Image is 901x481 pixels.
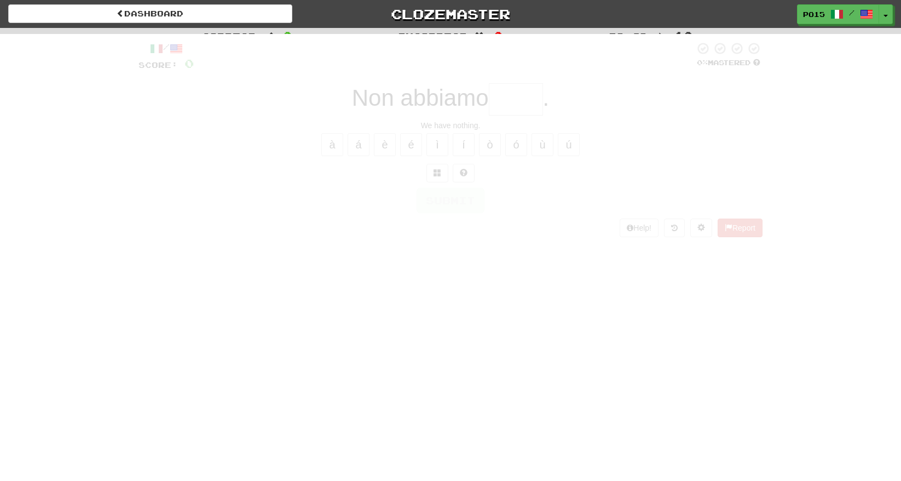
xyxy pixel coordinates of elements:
button: Help! [620,219,659,237]
span: po15 [803,9,825,19]
span: / [849,9,854,16]
div: We have nothing. [138,120,763,131]
button: Submit [417,188,484,213]
button: ú [558,133,580,156]
span: Non abbiamo [352,85,489,111]
button: Round history (alt+y) [664,219,685,237]
span: 0 % [697,58,708,67]
button: ò [479,133,501,156]
div: Mastered [695,58,763,68]
span: Score: [138,60,178,70]
button: í [453,133,475,156]
span: 0 [184,56,194,70]
button: à [321,133,343,156]
button: ù [532,133,553,156]
span: 10 [674,29,693,42]
span: : [655,32,667,41]
span: Correct [202,31,256,42]
a: po15 / [797,4,879,24]
span: 0 [283,29,292,42]
span: 0 [494,29,503,42]
span: To go [609,31,647,42]
button: è [374,133,396,156]
span: : [263,32,275,41]
button: Switch sentence to multiple choice alt+p [426,164,448,182]
button: ì [426,133,448,156]
button: Single letter hint - you only get 1 per sentence and score half the points! alt+h [453,164,475,182]
button: é [400,133,422,156]
span: : [475,32,487,41]
button: ó [505,133,527,156]
a: Dashboard [8,4,292,23]
a: Clozemaster [309,4,593,24]
button: Report [718,219,763,237]
button: á [348,133,369,156]
span: . [543,85,550,111]
span: Incorrect [398,31,467,42]
div: / [138,42,194,55]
